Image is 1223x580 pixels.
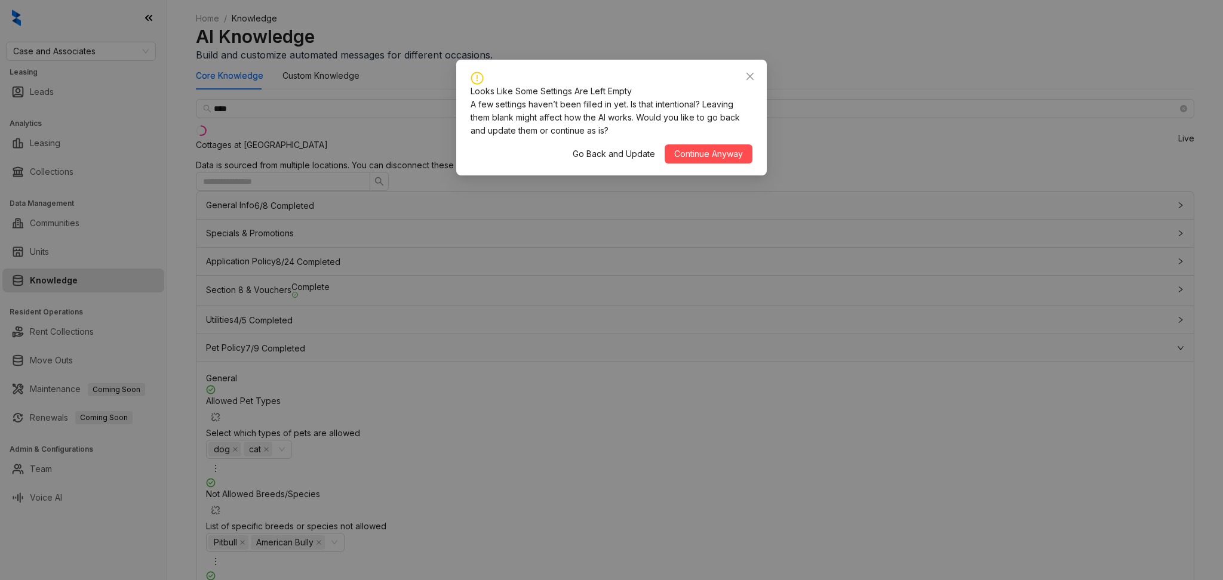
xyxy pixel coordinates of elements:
button: Continue Anyway [665,144,752,163]
button: Go Back and Update [563,144,665,163]
div: Looks Like Some Settings Are Left Empty [471,85,752,98]
span: close [745,72,755,81]
button: Close [740,67,760,86]
span: Go Back and Update [573,147,655,161]
span: Continue Anyway [674,147,743,161]
div: A few settings haven’t been filled in yet. Is that intentional? Leaving them blank might affect h... [471,98,752,137]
